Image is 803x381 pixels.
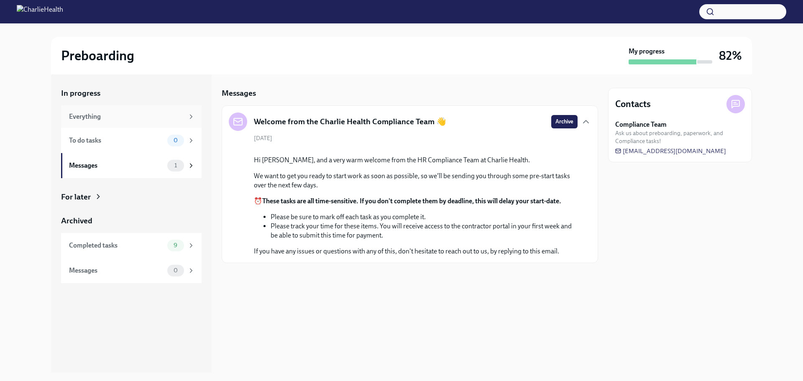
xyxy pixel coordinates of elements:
strong: Compliance Team [615,120,667,129]
a: For later [61,192,202,202]
span: 9 [169,242,182,248]
a: Messages1 [61,153,202,178]
a: Messages0 [61,258,202,283]
div: For later [61,192,91,202]
span: 0 [169,137,183,143]
p: Hi [PERSON_NAME], and a very warm welcome from the HR Compliance Team at Charlie Health. [254,156,578,165]
li: Please be sure to mark off each task as you complete it. [271,212,578,222]
h2: Preboarding [61,47,134,64]
h4: Contacts [615,98,651,110]
button: Archive [551,115,578,128]
span: Ask us about preboarding, paperwork, and Compliance tasks! [615,129,745,145]
span: Archive [555,118,573,126]
strong: My progress [629,47,665,56]
a: Completed tasks9 [61,233,202,258]
p: ⏰ [254,197,578,206]
a: Everything [61,105,202,128]
img: CharlieHealth [17,5,63,18]
span: 0 [169,267,183,274]
h3: 82% [719,48,742,63]
div: To do tasks [69,136,164,145]
h5: Messages [222,88,256,99]
p: We want to get you ready to start work as soon as possible, so we'll be sending you through some ... [254,171,578,190]
h5: Welcome from the Charlie Health Compliance Team 👋 [254,116,446,127]
div: Everything [69,112,184,121]
a: To do tasks0 [61,128,202,153]
a: Archived [61,215,202,226]
a: In progress [61,88,202,99]
a: [EMAIL_ADDRESS][DOMAIN_NAME] [615,147,726,155]
li: Please track your time for these items. You will receive access to the contractor portal in your ... [271,222,578,240]
div: Messages [69,161,164,170]
span: 1 [169,162,182,169]
p: If you have any issues or questions with any of this, don't hesitate to reach out to us, by reply... [254,247,578,256]
span: [DATE] [254,134,272,142]
div: Messages [69,266,164,275]
div: Completed tasks [69,241,164,250]
strong: These tasks are all time-sensitive. If you don't complete them by deadline, this will delay your ... [262,197,561,205]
